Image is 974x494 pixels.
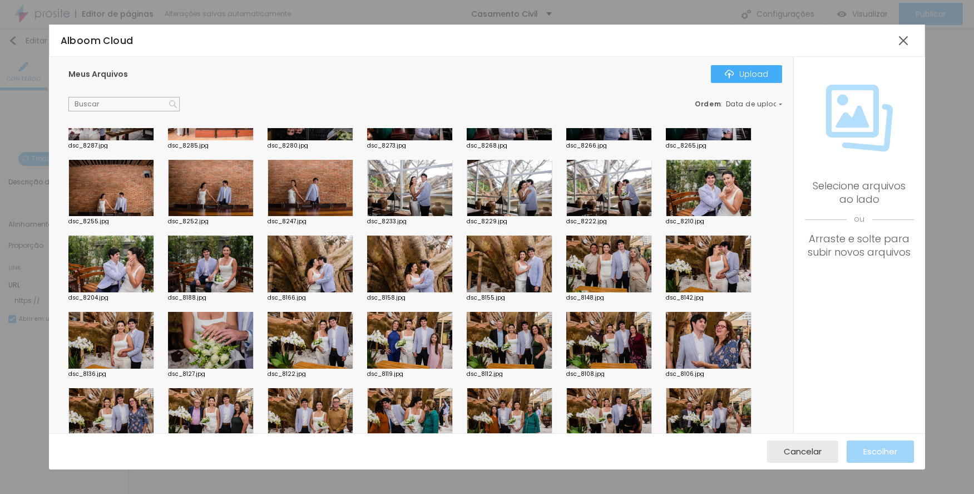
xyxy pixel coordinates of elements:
[268,143,353,149] div: dsc_8280.jpg
[61,34,134,47] span: Alboom Cloud
[566,371,652,377] div: dsc_8108.jpg
[169,100,177,108] img: Icone
[725,70,734,79] img: Icone
[784,447,822,456] span: Cancelar
[268,295,353,301] div: dsc_8166.jpg
[68,97,180,111] input: Buscar
[68,69,128,80] span: Meus Arquivos
[666,371,751,377] div: dsc_8106.jpg
[168,371,254,377] div: dsc_8127.jpg
[68,219,154,224] div: dsc_8255.jpg
[566,143,652,149] div: dsc_8266.jpg
[566,219,652,224] div: dsc_8222.jpg
[566,295,652,301] div: dsc_8148.jpg
[367,371,453,377] div: dsc_8119.jpg
[68,295,154,301] div: dsc_8204.jpg
[467,143,552,149] div: dsc_8268.jpg
[367,219,453,224] div: dsc_8233.jpg
[847,441,914,463] button: Escolher
[467,295,552,301] div: dsc_8155.jpg
[268,219,353,224] div: dsc_8247.jpg
[767,441,838,463] button: Cancelar
[725,70,768,79] div: Upload
[68,371,154,377] div: dsc_8136.jpg
[695,101,782,107] div: :
[711,65,782,83] button: IconeUpload
[168,295,254,301] div: dsc_8188.jpg
[367,295,453,301] div: dsc_8158.jpg
[726,101,784,107] span: Data de upload
[666,295,751,301] div: dsc_8142.jpg
[467,371,552,377] div: dsc_8112.jpg
[805,206,914,232] span: ou
[168,219,254,224] div: dsc_8252.jpg
[863,447,897,456] span: Escolher
[268,371,353,377] div: dsc_8122.jpg
[695,99,721,109] span: Ordem
[467,219,552,224] div: dsc_8229.jpg
[826,85,893,151] img: Icone
[666,219,751,224] div: dsc_8210.jpg
[68,143,154,149] div: dsc_8287.jpg
[367,143,453,149] div: dsc_8273.jpg
[666,143,751,149] div: dsc_8265.jpg
[805,179,914,259] div: Selecione arquivos ao lado Arraste e solte para subir novos arquivos
[168,143,254,149] div: dsc_8285.jpg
